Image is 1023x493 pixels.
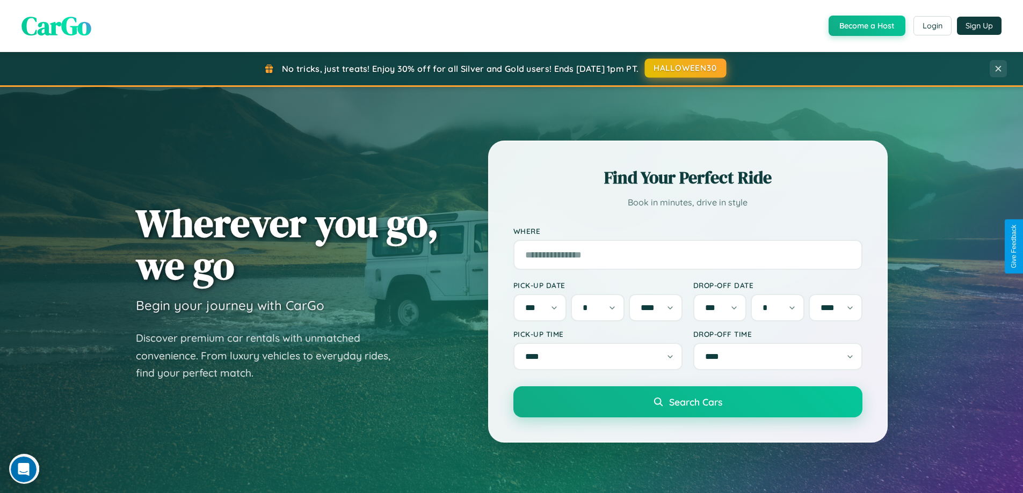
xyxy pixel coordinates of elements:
[513,226,862,236] label: Where
[1010,225,1018,268] div: Give Feedback
[136,329,404,382] p: Discover premium car rentals with unmatched convenience. From luxury vehicles to everyday rides, ...
[829,16,905,36] button: Become a Host
[693,281,862,290] label: Drop-off Date
[11,457,37,482] iframe: Intercom live chat
[282,63,639,74] span: No tricks, just treats! Enjoy 30% off for all Silver and Gold users! Ends [DATE] 1pm PT.
[21,8,91,43] span: CarGo
[693,329,862,339] label: Drop-off Time
[136,202,439,286] h1: Wherever you go, we go
[513,386,862,417] button: Search Cars
[513,281,683,290] label: Pick-up Date
[136,297,324,313] h3: Begin your journey with CarGo
[9,454,39,484] iframe: Intercom live chat discovery launcher
[913,16,952,35] button: Login
[513,329,683,339] label: Pick-up Time
[513,166,862,189] h2: Find Your Perfect Ride
[669,396,722,408] span: Search Cars
[513,195,862,210] p: Book in minutes, drive in style
[4,4,200,34] div: Open Intercom Messenger
[645,58,727,78] button: HALLOWEEN30
[957,17,1002,35] button: Sign Up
